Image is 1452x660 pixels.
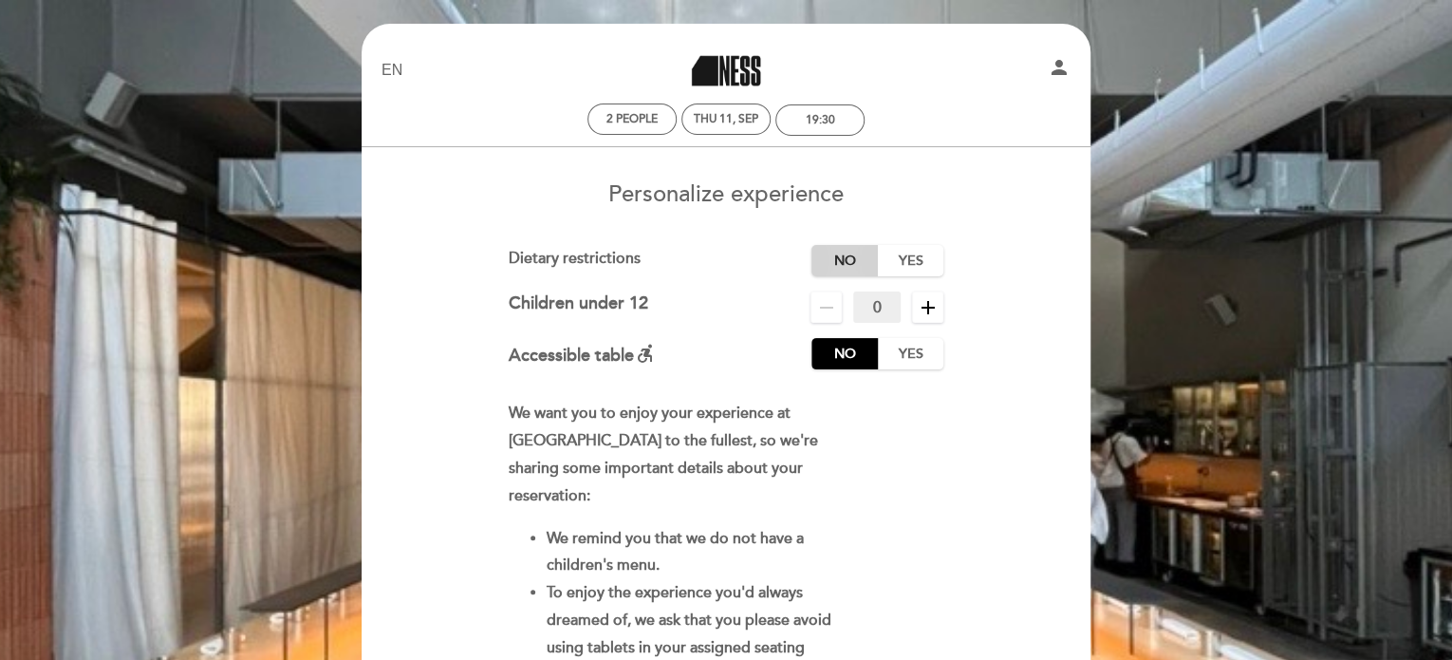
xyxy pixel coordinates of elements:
[509,338,657,369] div: Accessible table
[811,245,878,276] label: No
[1048,56,1070,85] button: person
[509,292,648,323] div: Children under 12
[806,113,835,127] div: 19:30
[509,245,812,276] div: Dietary restrictions
[877,245,943,276] label: Yes
[815,296,838,319] i: remove
[811,338,878,369] label: No
[606,112,658,126] span: 2 people
[634,342,657,365] i: accessible_forward
[694,112,758,126] div: Thu 11, Sep
[1048,56,1070,79] i: person
[917,296,940,319] i: add
[509,404,818,504] strong: We want you to enjoy your experience at [GEOGRAPHIC_DATA] to the fullest, so we're sharing some i...
[607,45,845,97] a: Ness
[547,529,804,575] strong: We remind you that we do not have a children's menu.
[877,338,943,369] label: Yes
[608,180,844,208] span: Personalize experience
